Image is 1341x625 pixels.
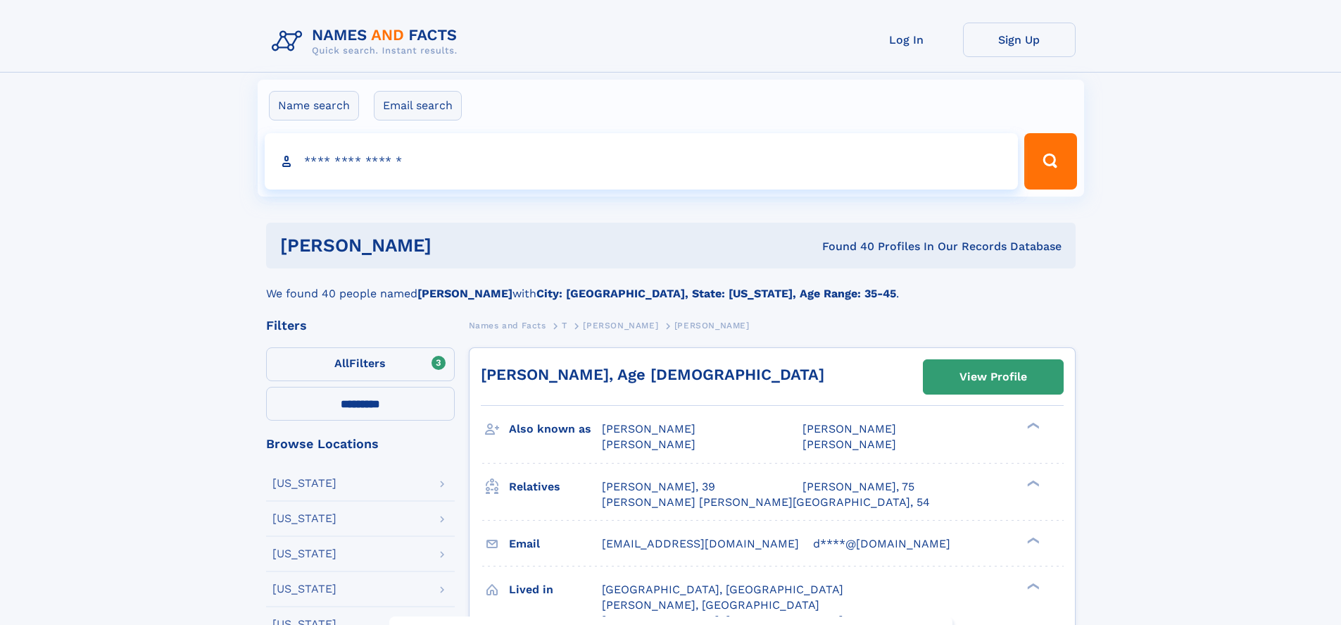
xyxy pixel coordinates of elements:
[602,537,799,550] span: [EMAIL_ADDRESS][DOMAIN_NAME]
[272,548,336,559] div: [US_STATE]
[602,438,695,451] span: [PERSON_NAME]
[374,91,462,120] label: Email search
[334,357,349,370] span: All
[562,321,567,330] span: T
[583,321,658,330] span: [PERSON_NAME]
[481,366,824,383] a: [PERSON_NAME], Age [DEMOGRAPHIC_DATA]
[602,495,930,510] a: [PERSON_NAME] [PERSON_NAME][GEOGRAPHIC_DATA], 54
[272,583,336,595] div: [US_STATE]
[266,438,455,450] div: Browse Locations
[959,361,1027,393] div: View Profile
[602,479,715,495] a: [PERSON_NAME], 39
[924,360,1063,394] a: View Profile
[266,268,1076,302] div: We found 40 people named with .
[802,479,914,495] a: [PERSON_NAME], 75
[509,475,602,499] h3: Relatives
[469,316,546,334] a: Names and Facts
[272,478,336,489] div: [US_STATE]
[674,321,750,330] span: [PERSON_NAME]
[802,438,896,451] span: [PERSON_NAME]
[602,583,843,596] span: [GEOGRAPHIC_DATA], [GEOGRAPHIC_DATA]
[266,319,455,332] div: Filters
[266,23,469,61] img: Logo Names and Facts
[963,23,1076,57] a: Sign Up
[802,422,896,435] span: [PERSON_NAME]
[602,422,695,435] span: [PERSON_NAME]
[627,239,1062,254] div: Found 40 Profiles In Our Records Database
[602,598,819,612] span: [PERSON_NAME], [GEOGRAPHIC_DATA]
[272,513,336,524] div: [US_STATE]
[1024,581,1040,590] div: ❯
[1024,133,1076,190] button: Search Button
[850,23,963,57] a: Log In
[417,287,512,300] b: [PERSON_NAME]
[1024,536,1040,545] div: ❯
[562,316,567,334] a: T
[509,578,602,602] h3: Lived in
[583,316,658,334] a: [PERSON_NAME]
[266,347,455,381] label: Filters
[536,287,896,300] b: City: [GEOGRAPHIC_DATA], State: [US_STATE], Age Range: 35-45
[509,417,602,441] h3: Also known as
[1024,421,1040,431] div: ❯
[265,133,1019,190] input: search input
[1024,478,1040,488] div: ❯
[509,532,602,556] h3: Email
[280,237,627,254] h1: [PERSON_NAME]
[269,91,359,120] label: Name search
